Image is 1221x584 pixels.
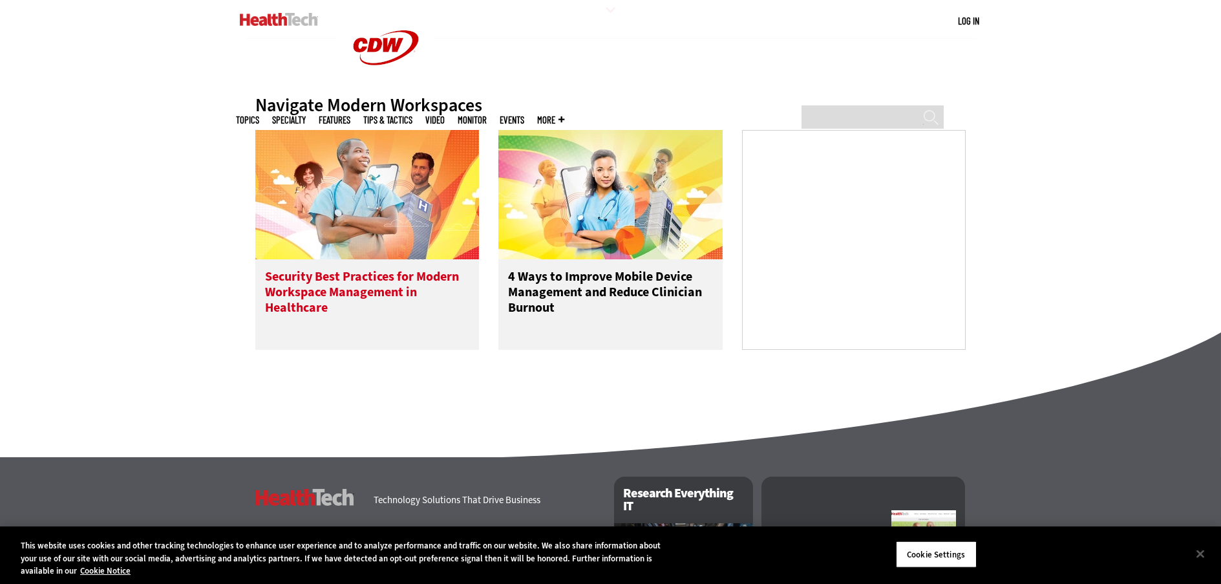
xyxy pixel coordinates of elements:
a: Video [425,115,445,125]
iframe: advertisement [757,158,951,319]
h3: Security Best Practices for Modern Workspace Management in Healthcare [265,269,470,321]
span: Specialty [272,115,306,125]
h2: Research Everything IT [614,477,753,523]
a: Events [500,115,524,125]
div: This website uses cookies and other tracking technologies to enhance user experience and to analy... [21,539,672,578]
div: User menu [958,14,979,28]
a: More information about your privacy [80,565,131,576]
span: More [537,115,564,125]
span: Topics [236,115,259,125]
button: Close [1186,539,1215,568]
h4: Technology Solutions That Drive Business [374,495,598,505]
a: MonITor [458,115,487,125]
a: Tips & Tactics [363,115,412,125]
a: Collage of nurses and doctors surrounding a hospital 4 Ways to Improve Mobile Device Management a... [498,130,723,350]
h3: HealthTech [255,489,354,506]
h3: 4 Ways to Improve Mobile Device Management and Reduce Clinician Burnout [508,269,713,321]
img: Collage of nurses and doctors [255,130,480,259]
a: Collage of nurses and doctors Security Best Practices for Modern Workspace Management in Healthcare [255,130,480,350]
img: Home [240,13,318,26]
button: Cookie Settings [896,541,977,568]
a: Features [319,115,350,125]
div: Navigate Modern Workspaces [255,94,966,116]
a: Log in [958,15,979,27]
img: Collage of nurses and doctors surrounding a hospital [498,130,723,259]
img: newsletter screenshot [891,510,956,581]
a: CDW [337,85,434,99]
